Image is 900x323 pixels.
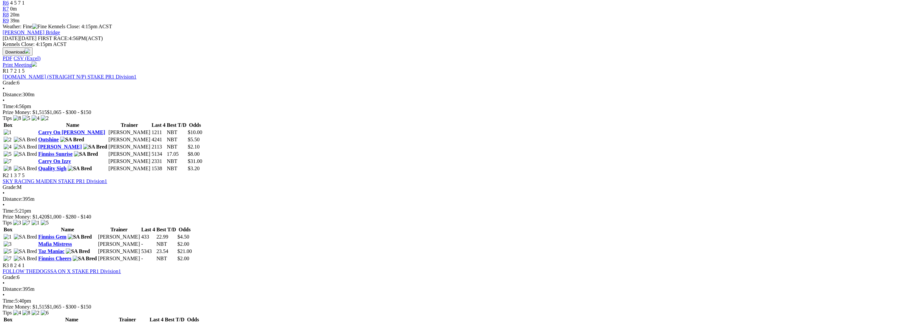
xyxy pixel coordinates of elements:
img: Fine [32,24,47,30]
th: Trainer [106,316,149,323]
div: Kennels Close: 4:15pm ACST [3,41,897,47]
span: [DATE] [3,35,20,41]
span: • [3,202,5,208]
img: 7 [22,220,30,226]
td: 2331 [151,158,166,165]
a: FOLLOW THEDOGSSA ON X STAKE PR1 Division1 [3,268,121,274]
td: 22.99 [156,234,177,240]
td: NBT [166,136,187,143]
td: [PERSON_NAME] [108,151,151,157]
span: Kennels Close: 4:15pm ACST [48,24,112,29]
img: 4 [32,115,39,121]
a: Finniss Sunrise [38,151,72,157]
div: 6 [3,80,897,86]
button: Download [3,47,33,56]
td: NBT [156,255,177,262]
td: 5343 [141,248,155,255]
img: 1 [4,129,12,135]
a: Carry On [PERSON_NAME] [38,129,105,135]
span: Box [4,227,12,232]
span: • [3,280,5,286]
a: Print Meeting [3,62,37,68]
span: 0m [10,6,17,12]
img: 1 [32,220,39,226]
img: 5 [41,220,49,226]
td: NBT [166,165,187,172]
img: SA Bred [14,151,37,157]
td: NBT [166,129,187,136]
img: SA Bred [83,144,107,150]
span: 1 3 7 5 [10,173,25,178]
td: [PERSON_NAME] [98,255,140,262]
a: R9 [3,18,9,23]
span: R1 [3,68,9,74]
td: NBT [166,144,187,150]
div: Prize Money: $1,420 [3,214,897,220]
span: Tips [3,115,12,121]
th: Name [38,316,106,323]
th: Last 4 [149,316,164,323]
span: $2.00 [177,241,189,247]
th: Trainer [98,226,140,233]
td: 23.54 [156,248,177,255]
img: SA Bred [68,234,92,240]
td: 2113 [151,144,166,150]
img: 8 [4,166,12,172]
span: Grade: [3,80,17,85]
td: [PERSON_NAME] [98,241,140,247]
img: 5 [4,248,12,254]
span: FIRST RACE: [38,35,69,41]
span: Distance: [3,196,22,202]
a: PDF [3,56,12,61]
span: $21.00 [177,248,192,254]
a: Mafia Mistress [38,241,72,247]
img: SA Bred [74,151,98,157]
img: SA Bred [14,234,37,240]
span: Tips [3,310,12,315]
span: 7 2 1 5 [10,68,25,74]
img: 7 [4,158,12,164]
span: Grade: [3,274,17,280]
td: 1211 [151,129,166,136]
td: [PERSON_NAME] [108,136,151,143]
span: Distance: [3,92,22,97]
a: Quality Sigh [38,166,66,171]
div: 5:21pm [3,208,897,214]
td: 433 [141,234,155,240]
img: 2 [41,115,49,121]
a: SKY RACING MAIDEN STAKE PR1 Division1 [3,178,107,184]
span: $1,065 - $300 - $150 [47,109,91,115]
th: Last 4 [151,122,166,128]
img: 8 [13,115,21,121]
a: Finniss Cheers [38,256,71,261]
th: Odds [185,316,201,323]
span: $4.50 [177,234,189,240]
span: Box [4,122,12,128]
span: Tips [3,220,12,225]
td: [PERSON_NAME] [98,248,140,255]
img: 8 [22,310,30,316]
span: R3 [3,263,9,268]
div: Prize Money: $1,515 [3,109,897,115]
a: R7 [3,6,9,12]
span: • [3,86,5,91]
img: printer.svg [32,61,37,67]
div: 395m [3,196,897,202]
img: SA Bred [14,166,37,172]
a: Finniss Gem [38,234,66,240]
img: 3 [13,220,21,226]
img: 6 [41,310,49,316]
div: 4:56pm [3,104,897,109]
div: Download [3,56,897,61]
span: $5.50 [188,137,200,142]
a: [PERSON_NAME] [38,144,82,150]
span: $3.20 [188,166,200,171]
span: $8.00 [188,151,200,157]
span: • [3,190,5,196]
td: NBT [156,241,177,247]
img: SA Bred [14,144,37,150]
div: Prize Money: $1,515 [3,304,897,310]
span: [DATE] [3,35,36,41]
